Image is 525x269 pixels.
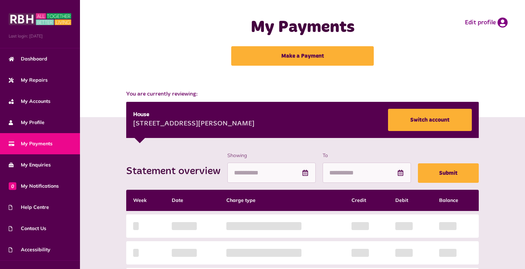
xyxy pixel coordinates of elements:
[9,76,48,84] span: My Repairs
[9,225,46,232] span: Contact Us
[9,182,59,190] span: My Notifications
[9,182,16,190] span: 0
[9,246,50,253] span: Accessibility
[465,17,508,28] a: Edit profile
[231,46,374,66] a: Make a Payment
[9,98,50,105] span: My Accounts
[9,33,71,39] span: Last login: [DATE]
[388,109,472,131] a: Switch account
[198,17,407,38] h1: My Payments
[9,140,52,147] span: My Payments
[9,55,47,63] span: Dashboard
[9,12,71,26] img: MyRBH
[9,161,51,169] span: My Enquiries
[9,204,49,211] span: Help Centre
[126,90,478,98] span: You are currently reviewing:
[9,119,45,126] span: My Profile
[133,119,255,129] div: [STREET_ADDRESS][PERSON_NAME]
[133,111,255,119] div: House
